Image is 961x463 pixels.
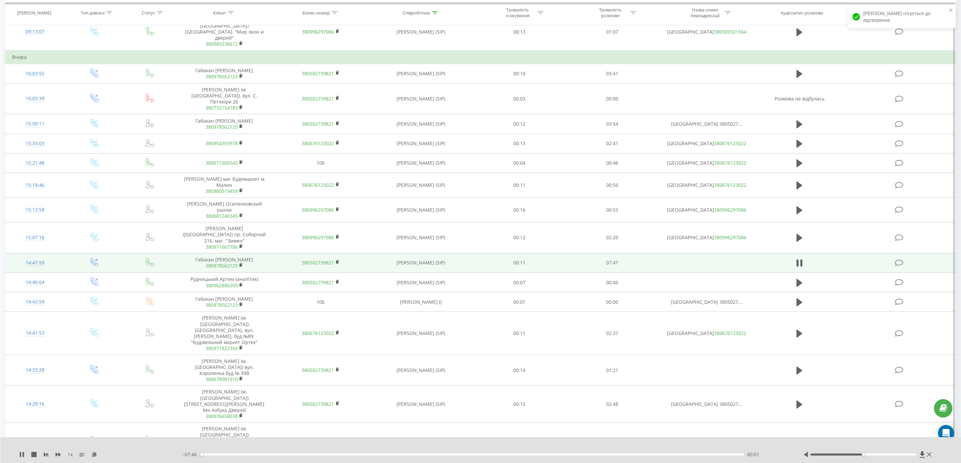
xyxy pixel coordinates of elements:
[81,10,105,15] div: Тип дзвінка
[302,234,334,241] a: 380996297086
[369,273,473,292] td: [PERSON_NAME] (SIP)
[176,292,272,312] td: Габакан [PERSON_NAME]
[369,222,473,253] td: [PERSON_NAME] (SIP)
[206,160,238,166] a: 380671000342
[12,117,58,130] div: 15:50:11
[17,10,51,15] div: [PERSON_NAME]
[176,173,272,198] td: [PERSON_NAME] маг Будемаркет м Малин
[566,83,659,114] td: 00:00
[473,153,566,173] td: 00:04
[176,355,272,386] td: [PERSON_NAME] (м. [GEOGRAPHIC_DATA]) вул. Короленка буд № 39В
[775,95,824,102] span: Розмова не відбулась
[714,182,746,188] a: 380676123022
[176,198,272,222] td: [PERSON_NAME] Осипенковский рынок
[566,386,659,423] td: 02:48
[302,401,334,407] a: 380502739821
[473,114,566,134] td: 00:12
[12,137,58,150] div: 15:33:03
[369,173,473,198] td: [PERSON_NAME] (SIP)
[566,355,659,386] td: 01:21
[12,203,58,216] div: 15:12:58
[176,386,272,423] td: [PERSON_NAME] (м.[GEOGRAPHIC_DATA]) [STREET_ADDRESS][PERSON_NAME] Мн Азбука Дверей
[302,29,334,35] a: 380996297086
[403,10,430,15] div: Співробітник
[12,231,58,244] div: 15:07:18
[369,386,473,423] td: [PERSON_NAME] (SIP)
[12,157,58,170] div: 15:21:48
[176,83,272,114] td: [PERSON_NAME] (м.[GEOGRAPHIC_DATA]), вул. С. Петлюри 26
[176,114,272,134] td: Габакан [PERSON_NAME]
[659,198,755,222] td: [GEOGRAPHIC_DATA]
[206,282,238,289] a: 380962886309
[566,153,659,173] td: 00:46
[369,355,473,386] td: [PERSON_NAME] (SIP)
[302,330,334,336] a: 380676123022
[369,423,473,460] td: [PERSON_NAME] (SIP)
[176,423,272,460] td: [PERSON_NAME] (м.[GEOGRAPHIC_DATA]) [STREET_ADDRESS][PERSON_NAME] Мн Азбука Дверей
[369,292,473,312] td: [PERSON_NAME] ()
[848,5,956,28] div: [PERSON_NAME] готується до відтворення
[302,10,330,15] div: Бізнес номер
[369,114,473,134] td: [PERSON_NAME] (SIP)
[566,423,659,460] td: 00:00
[206,124,238,130] a: 380978562123
[714,140,746,146] a: 380676123022
[473,273,566,292] td: 00:07
[949,7,954,14] button: close
[671,121,742,127] span: [GEOGRAPHIC_DATA] 3805027...
[142,10,155,15] div: Статус
[176,273,272,292] td: Рудницький Артем (аналітик)
[176,13,272,50] td: [PERSON_NAME] (м.[GEOGRAPHIC_DATA]) [GEOGRAPHIC_DATA], "Мир окон и дверей"
[302,121,334,127] a: 380502739821
[659,134,755,153] td: [GEOGRAPHIC_DATA]
[473,222,566,253] td: 00:12
[206,73,238,80] a: 380978562123
[714,330,746,336] a: 380676123022
[12,67,58,80] div: 16:03:55
[473,134,566,153] td: 00:13
[12,256,58,269] div: 14:47:59
[566,134,659,153] td: 02:41
[12,327,58,340] div: 14:41:53
[593,7,629,18] div: Тривалість розмови
[473,423,566,460] td: 00:47
[302,367,334,373] a: 380502739821
[302,95,334,102] a: 380502739821
[659,13,755,50] td: [GEOGRAPHIC_DATA]
[206,244,238,250] a: 380971667706
[473,312,566,355] td: 00:11
[12,434,58,448] div: 14:27:43
[206,376,238,382] a: 380678981010
[671,299,742,305] span: [GEOGRAPHIC_DATA] 3805027...
[714,29,746,35] a: 380505501564
[473,292,566,312] td: 00:01
[369,13,473,50] td: [PERSON_NAME] (SIP)
[687,7,723,18] div: Назва схеми переадресації
[206,413,238,419] a: 380976658038
[473,173,566,198] td: 00:11
[566,312,659,355] td: 02:37
[473,198,566,222] td: 00:16
[12,295,58,308] div: 14:42:59
[747,451,760,458] span: 00:01
[473,253,566,272] td: 00:11
[272,153,369,173] td: 106
[659,173,755,198] td: [GEOGRAPHIC_DATA]
[206,104,238,111] a: 380732154183
[12,364,58,377] div: 14:33:28
[206,188,238,194] a: 380980519459
[566,13,659,50] td: 01:07
[213,10,226,15] div: Клієнт
[473,83,566,114] td: 00:03
[714,234,746,241] a: 380996297086
[206,213,238,219] a: 380681240345
[566,292,659,312] td: 00:00
[12,179,58,192] div: 15:18:46
[659,153,755,173] td: [GEOGRAPHIC_DATA]
[206,140,238,146] a: 380954393978
[302,70,334,77] a: 380502739821
[659,222,755,253] td: [GEOGRAPHIC_DATA]
[206,41,238,47] a: 380969236672
[369,253,473,272] td: [PERSON_NAME] (SIP)
[176,312,272,355] td: [PERSON_NAME] (м.[GEOGRAPHIC_DATA]) [GEOGRAPHIC_DATA], вул. [PERSON_NAME], буд.№89. "Будівельний ...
